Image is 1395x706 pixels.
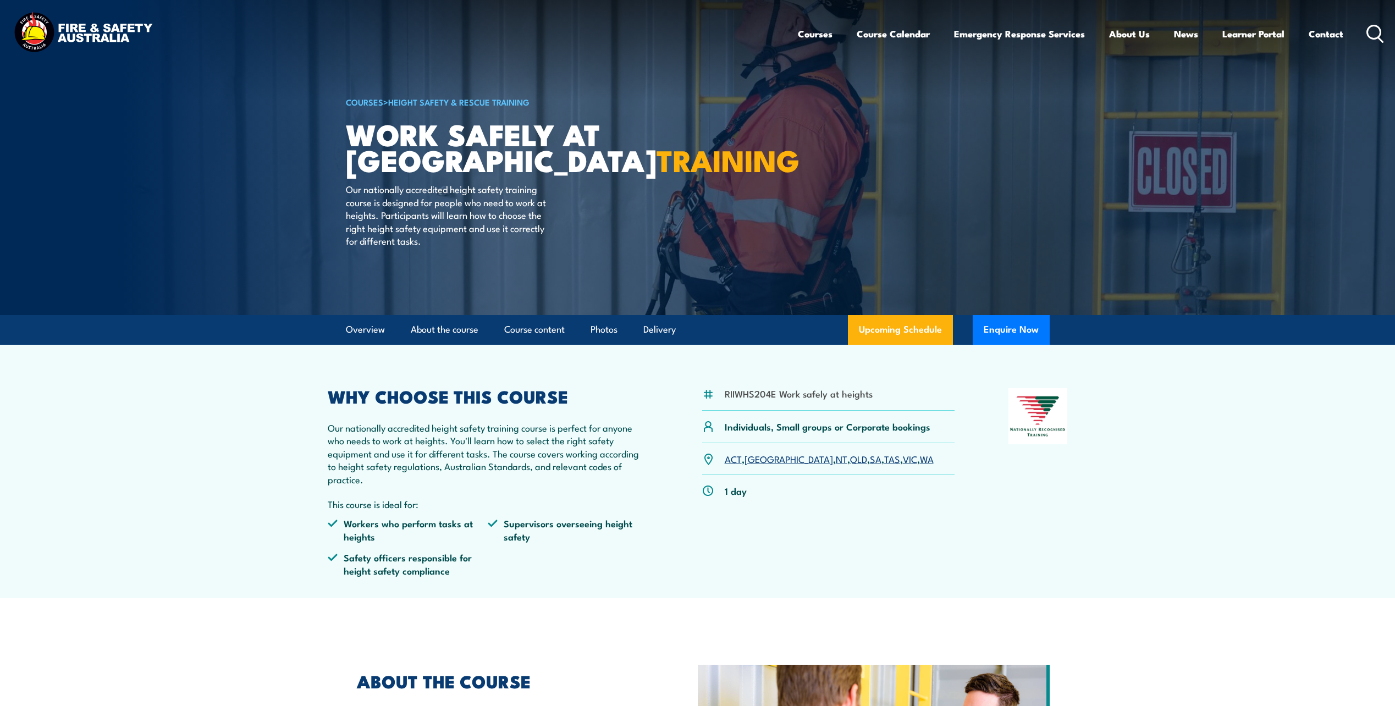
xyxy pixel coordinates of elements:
a: Overview [346,315,385,344]
a: About the course [411,315,478,344]
a: Height Safety & Rescue Training [388,96,530,108]
h1: Work Safely at [GEOGRAPHIC_DATA] [346,121,617,172]
button: Enquire Now [973,315,1050,345]
p: Individuals, Small groups or Corporate bookings [725,420,930,433]
a: Learner Portal [1222,19,1284,48]
a: COURSES [346,96,383,108]
h2: WHY CHOOSE THIS COURSE [328,388,649,404]
a: ACT [725,452,742,465]
a: QLD [850,452,867,465]
a: Contact [1309,19,1343,48]
a: Emergency Response Services [954,19,1085,48]
strong: TRAINING [657,136,799,182]
p: Our nationally accredited height safety training course is designed for people who need to work a... [346,183,547,247]
a: Upcoming Schedule [848,315,953,345]
a: TAS [884,452,900,465]
p: Our nationally accredited height safety training course is perfect for anyone who needs to work a... [328,421,649,486]
li: RIIWHS204E Work safely at heights [725,387,873,400]
a: About Us [1109,19,1150,48]
a: News [1174,19,1198,48]
a: SA [870,452,881,465]
h2: ABOUT THE COURSE [357,673,647,688]
a: Courses [798,19,832,48]
p: 1 day [725,484,747,497]
a: Course Calendar [857,19,930,48]
a: Delivery [643,315,676,344]
a: NT [836,452,847,465]
a: Photos [591,315,617,344]
li: Workers who perform tasks at heights [328,517,488,543]
a: VIC [903,452,917,465]
a: Course content [504,315,565,344]
li: Safety officers responsible for height safety compliance [328,551,488,577]
h6: > [346,95,617,108]
a: WA [920,452,934,465]
p: This course is ideal for: [328,498,649,510]
p: , , , , , , , [725,453,934,465]
li: Supervisors overseeing height safety [488,517,648,543]
a: [GEOGRAPHIC_DATA] [745,452,833,465]
img: Nationally Recognised Training logo. [1008,388,1068,444]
